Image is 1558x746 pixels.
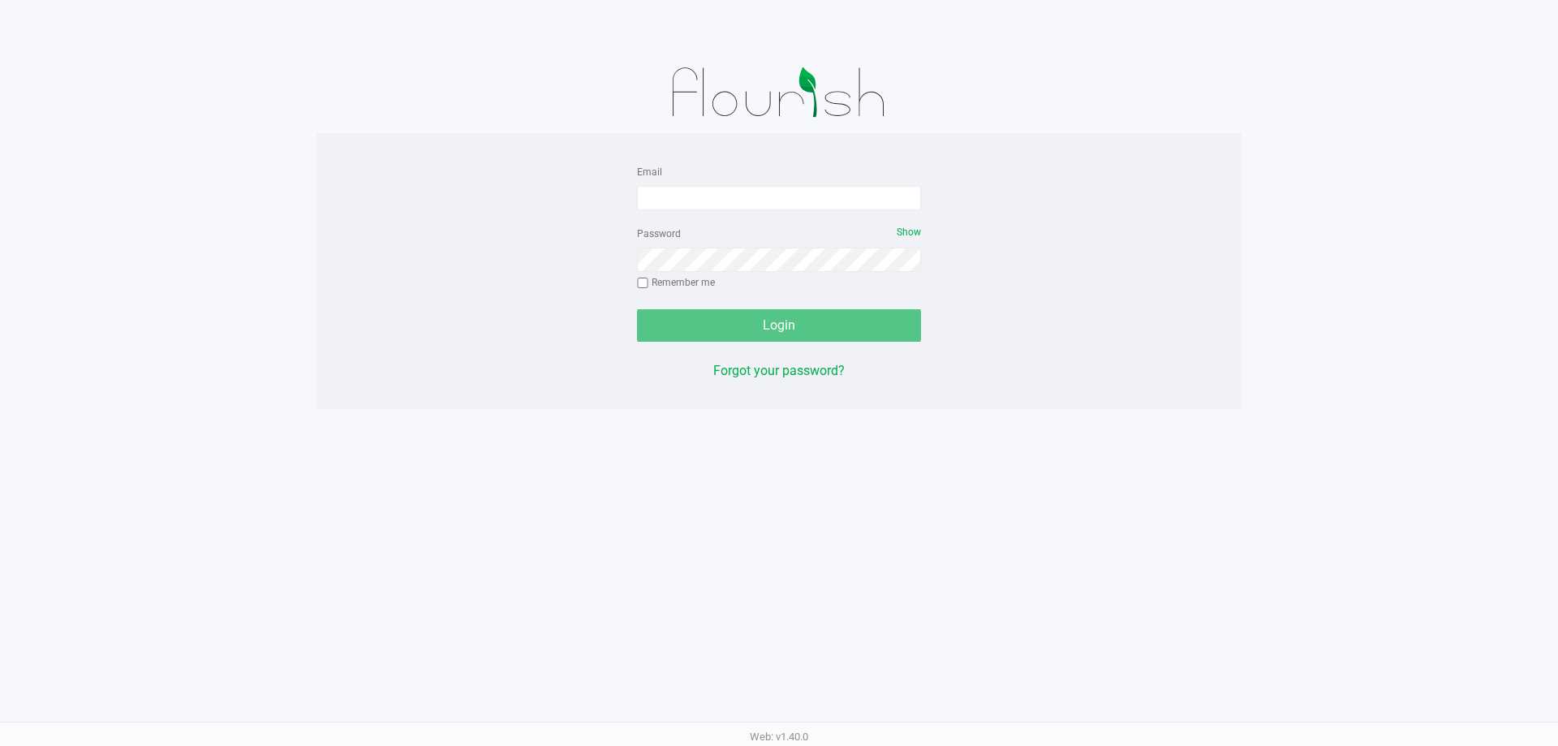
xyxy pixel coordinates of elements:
label: Email [637,165,662,179]
label: Password [637,226,681,241]
label: Remember me [637,275,715,290]
button: Forgot your password? [713,361,845,381]
span: Show [897,226,921,238]
input: Remember me [637,278,648,289]
span: Web: v1.40.0 [750,731,808,743]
